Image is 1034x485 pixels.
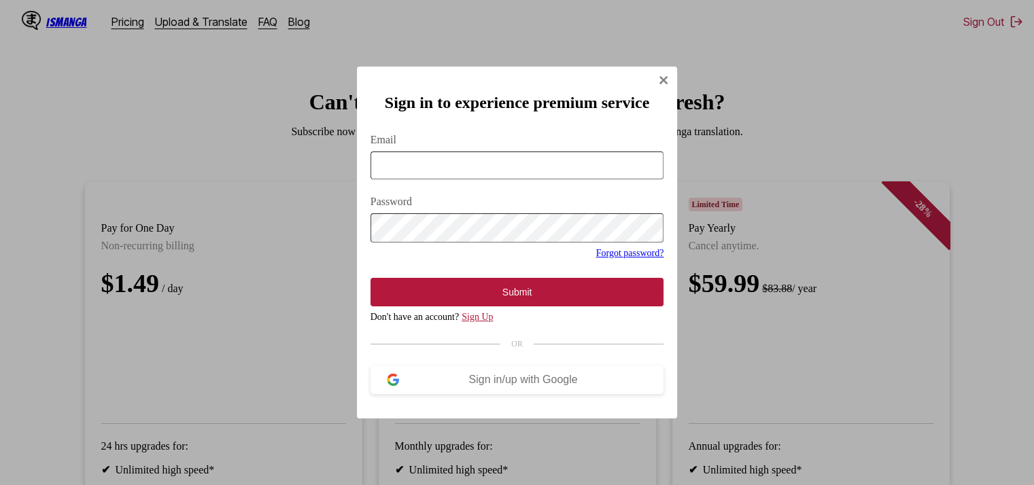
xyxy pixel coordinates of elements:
[387,374,399,386] img: google-logo
[596,248,664,258] a: Forgot password?
[370,278,664,306] button: Submit
[462,312,493,322] a: Sign Up
[399,374,648,386] div: Sign in/up with Google
[370,339,664,349] div: OR
[370,196,664,208] label: Password
[370,94,664,112] h2: Sign in to experience premium service
[357,67,678,418] div: Sign In Modal
[658,75,669,86] img: Close
[370,134,664,146] label: Email
[370,312,664,323] div: Don't have an account?
[370,365,664,394] button: Sign in/up with Google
